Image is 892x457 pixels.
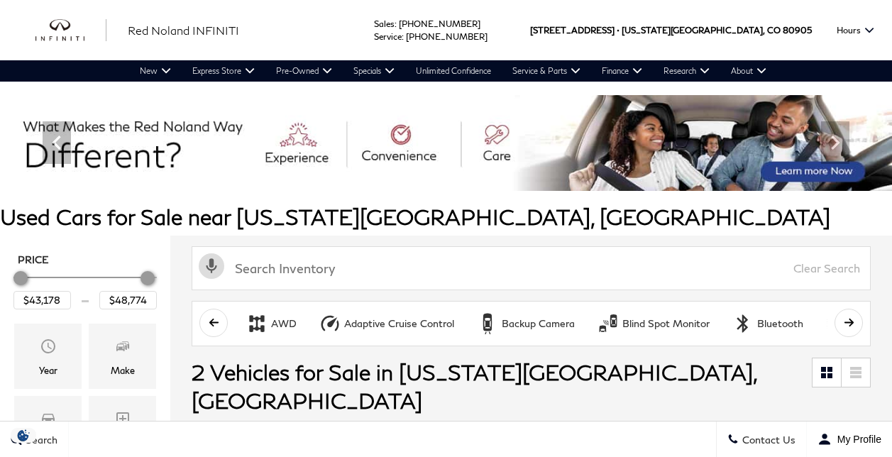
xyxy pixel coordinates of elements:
img: INFINITI [35,19,106,42]
span: Make [114,334,131,363]
div: Minimum Price [13,271,28,285]
nav: Main Navigation [129,60,777,82]
span: Red Noland INFINITI [128,23,239,37]
div: Price [13,266,157,309]
button: Adaptive Cruise ControlAdaptive Cruise Control [312,309,462,338]
input: Minimum [13,291,71,309]
span: Go to slide 1 [409,165,424,179]
div: YearYear [14,324,82,389]
button: Open user profile menu [807,422,892,457]
button: Blind Spot MonitorBlind Spot Monitor [590,309,717,338]
input: Search Inventory [192,246,871,290]
a: Pre-Owned [265,60,343,82]
span: Go to slide 4 [469,165,483,179]
button: scroll left [199,309,228,337]
span: : [395,18,397,29]
div: Year [39,363,57,378]
div: Bluetooth [732,313,754,334]
div: Blind Spot Monitor [622,317,710,330]
input: Maximum [99,291,157,309]
div: AWD [246,313,268,334]
div: MakeMake [89,324,156,389]
div: Adaptive Cruise Control [319,313,341,334]
span: Model [40,407,57,435]
a: Service & Parts [502,60,591,82]
a: Unlimited Confidence [405,60,502,82]
button: Backup CameraBackup Camera [469,309,583,338]
span: Year [40,334,57,363]
span: My Profile [832,434,881,445]
h5: Price [18,253,153,266]
a: Finance [591,60,653,82]
div: Bluetooth [757,317,803,330]
span: 2 Vehicles for Sale in [US_STATE][GEOGRAPHIC_DATA], [GEOGRAPHIC_DATA] [192,359,756,413]
span: Sales [374,18,395,29]
span: Trim [114,407,131,435]
span: Search [22,434,57,446]
a: [STREET_ADDRESS] • [US_STATE][GEOGRAPHIC_DATA], CO 80905 [530,25,812,35]
div: Previous [43,121,71,164]
button: AWDAWD [238,309,304,338]
button: BluetoothBluetooth [725,309,811,338]
span: Go to slide 2 [429,165,444,179]
div: Blind Spot Monitor [598,313,619,334]
span: Contact Us [739,434,795,446]
div: AWD [271,317,297,330]
img: Opt-Out Icon [7,428,40,443]
a: Research [653,60,720,82]
span: : [402,31,404,42]
div: Backup Camera [502,317,575,330]
div: Maximum Price [141,271,155,285]
a: infiniti [35,19,106,42]
div: Fog Lights [826,313,847,334]
svg: Click to toggle on voice search [199,253,224,279]
section: Click to Open Cookie Consent Modal [7,428,40,443]
div: Backup Camera [477,313,498,334]
a: Specials [343,60,405,82]
a: Express Store [182,60,265,82]
a: [PHONE_NUMBER] [406,31,488,42]
button: scroll right [835,309,863,337]
a: Red Noland INFINITI [128,22,239,39]
div: Adaptive Cruise Control [344,317,454,330]
span: Service [374,31,402,42]
a: About [720,60,777,82]
div: Make [111,363,135,378]
span: Go to slide 3 [449,165,463,179]
a: [PHONE_NUMBER] [399,18,480,29]
a: New [129,60,182,82]
div: Next [821,121,849,164]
